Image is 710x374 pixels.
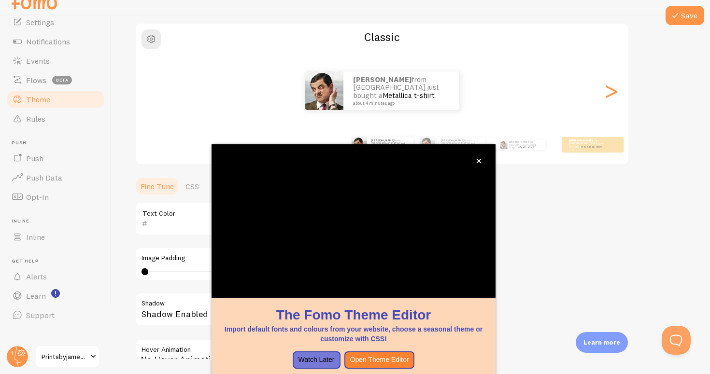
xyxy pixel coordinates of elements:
[6,149,105,168] a: Push
[6,187,105,207] a: Opt-In
[383,91,435,100] a: Metallica t-shirt
[51,289,60,298] svg: <p>Watch New Feature Tutorials!</p>
[6,286,105,305] a: Learn
[6,267,105,286] a: Alerts
[26,37,70,46] span: Notifications
[6,32,105,51] a: Notifications
[26,291,46,301] span: Learn
[135,292,425,328] div: Shadow Enabled
[583,338,620,347] p: Learn more
[662,326,691,355] iframe: Help Scout Beacon - Open
[6,109,105,128] a: Rules
[180,177,205,196] a: CSS
[353,76,450,106] p: from [GEOGRAPHIC_DATA] just bought a
[6,168,105,187] a: Push Data
[26,56,50,66] span: Events
[569,139,593,142] strong: [PERSON_NAME]
[344,351,415,369] button: Open Theme Editor
[576,332,628,353] div: Learn more
[6,70,105,90] a: Flows beta
[353,101,447,106] small: about 4 minutes ago
[26,173,62,182] span: Push Data
[305,71,343,110] img: Fomo
[26,153,43,163] span: Push
[12,218,105,224] span: Inline
[52,76,72,84] span: beta
[499,141,507,149] img: Fomo
[519,146,535,149] a: Metallica t-shirt
[135,177,180,196] a: Fine Tune
[35,345,100,368] a: Printsbyjamesalroca
[371,139,410,151] p: from [GEOGRAPHIC_DATA] just bought a
[509,140,528,143] strong: [PERSON_NAME]
[6,90,105,109] a: Theme
[136,29,628,44] h2: Classic
[569,139,608,151] p: from [GEOGRAPHIC_DATA] just bought a
[605,56,617,125] div: Next slide
[441,139,464,142] strong: [PERSON_NAME]
[223,324,484,344] p: Import default fonts and colours from your website, choose a seasonal theme or customize with CSS!
[142,254,418,263] label: Image Padding
[6,51,105,70] a: Events
[12,140,105,146] span: Push
[26,75,46,85] span: Flows
[135,339,425,373] div: No Hover Animation
[26,272,47,281] span: Alerts
[26,192,49,202] span: Opt-In
[509,139,541,150] p: from [GEOGRAPHIC_DATA] just bought a
[293,351,341,369] button: Watch Later
[26,232,45,242] span: Inline
[12,258,105,264] span: Get Help
[666,6,704,25] button: Save
[6,13,105,32] a: Settings
[223,305,484,324] h1: The Fomo Theme Editor
[352,137,367,152] img: Fomo
[26,114,45,124] span: Rules
[42,351,87,362] span: Printsbyjamesalroca
[420,137,435,152] img: Fomo
[474,156,484,166] button: close,
[441,139,482,151] p: from [GEOGRAPHIC_DATA] just bought a
[371,139,394,142] strong: [PERSON_NAME]
[26,95,50,104] span: Theme
[581,145,602,149] a: Metallica t-shirt
[353,75,412,84] strong: [PERSON_NAME]
[6,305,105,325] a: Support
[569,149,607,151] small: about 4 minutes ago
[26,310,55,320] span: Support
[6,227,105,247] a: Inline
[26,17,54,27] span: Settings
